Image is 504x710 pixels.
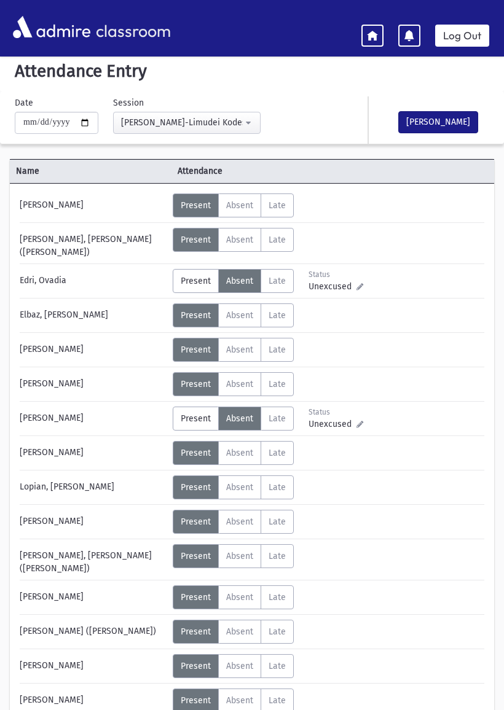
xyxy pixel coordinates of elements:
[226,310,253,321] span: Absent
[269,345,286,355] span: Late
[14,269,173,293] div: Edri, Ovadia
[181,551,211,561] span: Present
[10,61,494,82] h5: Attendance Entry
[173,193,294,217] div: AttTypes
[14,228,173,259] div: [PERSON_NAME], [PERSON_NAME] ([PERSON_NAME])
[226,276,253,286] span: Absent
[173,407,294,431] div: AttTypes
[181,482,211,493] span: Present
[14,372,173,396] div: [PERSON_NAME]
[173,441,294,465] div: AttTypes
[181,413,211,424] span: Present
[269,592,286,603] span: Late
[14,544,173,575] div: [PERSON_NAME], [PERSON_NAME] ([PERSON_NAME])
[14,441,173,465] div: [PERSON_NAME]
[269,310,286,321] span: Late
[226,592,253,603] span: Absent
[173,585,294,609] div: AttTypes
[173,269,294,293] div: AttTypes
[226,482,253,493] span: Absent
[226,517,253,527] span: Absent
[14,620,173,644] div: [PERSON_NAME] ([PERSON_NAME])
[181,517,211,527] span: Present
[309,407,363,418] div: Status
[226,345,253,355] span: Absent
[173,228,294,252] div: AttTypes
[309,280,356,293] span: Unexcused
[269,235,286,245] span: Late
[171,165,454,177] span: Attendance
[173,338,294,362] div: AttTypes
[226,551,253,561] span: Absent
[309,269,363,280] div: Status
[14,585,173,609] div: [PERSON_NAME]
[269,413,286,424] span: Late
[226,413,253,424] span: Absent
[226,379,253,389] span: Absent
[113,96,144,109] label: Session
[181,276,211,286] span: Present
[173,620,294,644] div: AttTypes
[93,11,171,44] span: classroom
[14,407,173,431] div: [PERSON_NAME]
[173,510,294,534] div: AttTypes
[14,654,173,678] div: [PERSON_NAME]
[269,482,286,493] span: Late
[181,200,211,211] span: Present
[113,112,261,134] button: Morah Roizy-Limudei Kodesh(9:00AM-2:00PM)
[181,310,211,321] span: Present
[15,96,33,109] label: Date
[269,626,286,637] span: Late
[14,510,173,534] div: [PERSON_NAME]
[398,111,478,133] button: [PERSON_NAME]
[14,303,173,327] div: Elbaz, [PERSON_NAME]
[173,303,294,327] div: AttTypes
[226,448,253,458] span: Absent
[181,448,211,458] span: Present
[10,165,171,177] span: Name
[226,200,253,211] span: Absent
[269,276,286,286] span: Late
[121,116,243,129] div: [PERSON_NAME]-Limudei Kodesh(9:00AM-2:00PM)
[173,654,294,678] div: AttTypes
[226,626,253,637] span: Absent
[14,193,173,217] div: [PERSON_NAME]
[435,25,489,47] a: Log Out
[181,235,211,245] span: Present
[181,626,211,637] span: Present
[269,448,286,458] span: Late
[269,517,286,527] span: Late
[181,592,211,603] span: Present
[10,13,93,41] img: AdmirePro
[14,338,173,362] div: [PERSON_NAME]
[226,235,253,245] span: Absent
[269,551,286,561] span: Late
[181,345,211,355] span: Present
[173,475,294,499] div: AttTypes
[181,379,211,389] span: Present
[173,544,294,568] div: AttTypes
[269,379,286,389] span: Late
[173,372,294,396] div: AttTypes
[309,418,356,431] span: Unexcused
[269,200,286,211] span: Late
[14,475,173,499] div: Lopian, [PERSON_NAME]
